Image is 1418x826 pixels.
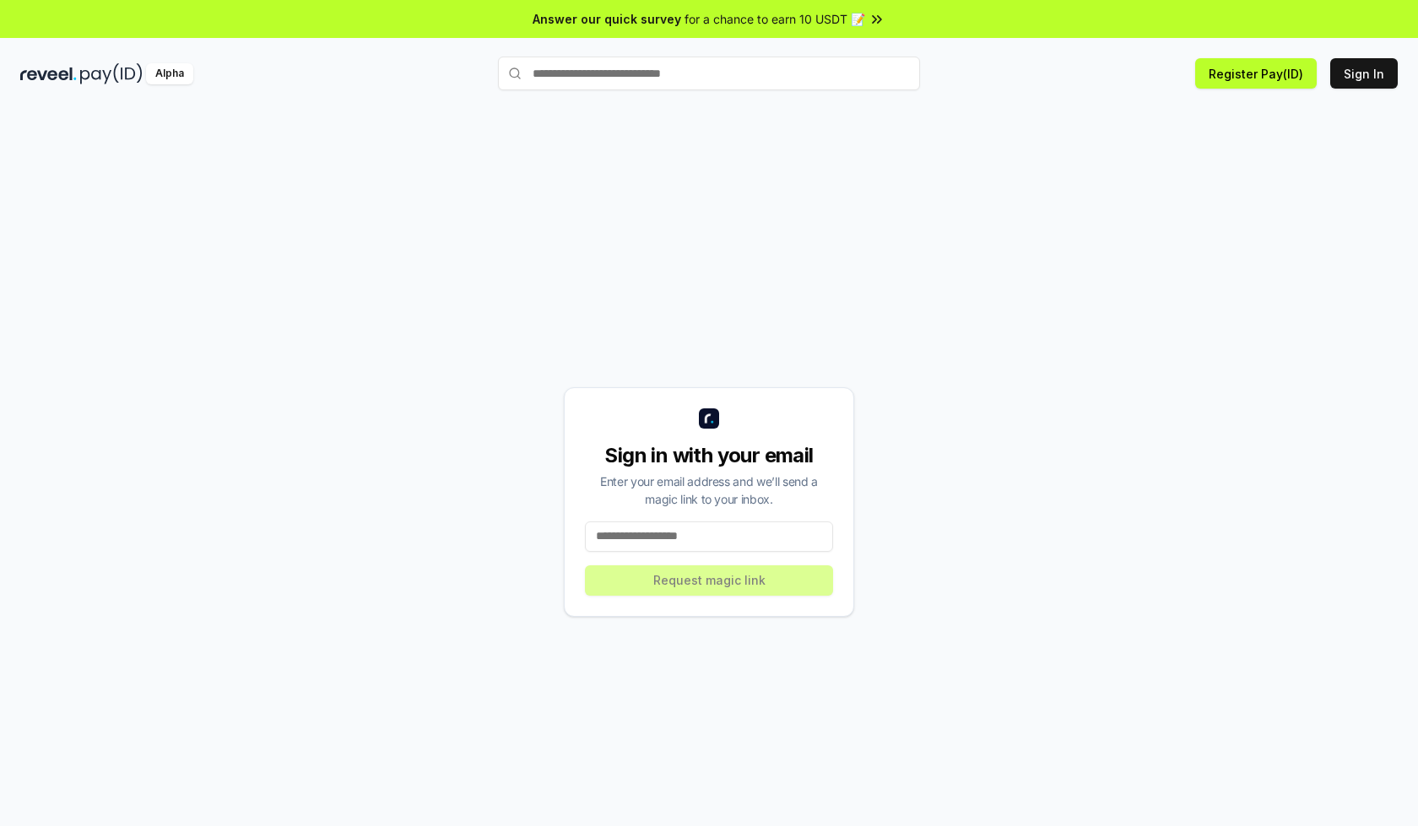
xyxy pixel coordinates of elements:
button: Sign In [1330,58,1398,89]
button: Register Pay(ID) [1195,58,1317,89]
img: pay_id [80,63,143,84]
div: Enter your email address and we’ll send a magic link to your inbox. [585,472,833,508]
div: Alpha [146,63,193,84]
div: Sign in with your email [585,442,833,469]
img: logo_small [699,408,719,429]
span: Answer our quick survey [533,10,681,28]
span: for a chance to earn 10 USDT 📝 [685,10,865,28]
img: reveel_dark [20,63,77,84]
